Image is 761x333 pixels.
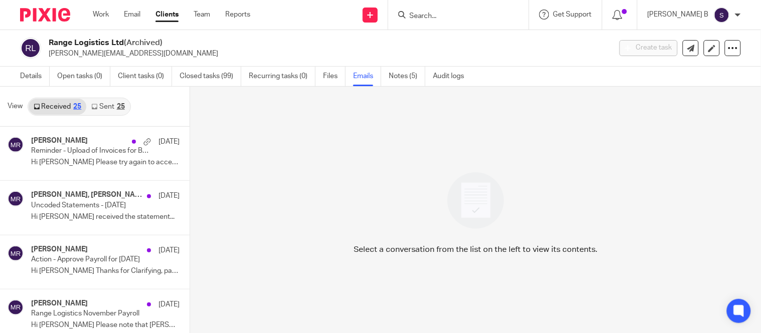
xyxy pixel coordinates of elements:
[73,103,81,110] div: 25
[8,245,24,261] img: svg%3E
[159,245,180,255] p: [DATE]
[20,67,50,86] a: Details
[49,38,493,48] h2: Range Logistics Ltd
[86,99,129,115] a: Sent25
[194,10,210,20] a: Team
[49,49,604,59] p: [PERSON_NAME][EMAIL_ADDRESS][DOMAIN_NAME]
[31,309,150,318] p: Range Logistics November Payroll
[31,267,180,275] p: Hi [PERSON_NAME] Thanks for Clarifying, payroll...
[124,10,140,20] a: Email
[124,39,163,47] span: (Archived)
[31,213,180,221] p: Hi [PERSON_NAME] received the statement...
[441,166,511,235] img: image
[31,158,180,167] p: Hi [PERSON_NAME] Please try again to access Dext,...
[156,10,179,20] a: Clients
[31,147,150,155] p: Reminder - Upload of Invoices for Bookkeeping
[553,11,592,18] span: Get Support
[389,67,425,86] a: Notes (5)
[620,40,678,56] button: Create task
[31,245,88,254] h4: [PERSON_NAME]
[159,299,180,309] p: [DATE]
[353,67,381,86] a: Emails
[31,137,88,145] h4: [PERSON_NAME]
[20,38,41,59] img: svg%3E
[225,10,250,20] a: Reports
[31,191,142,199] h4: [PERSON_NAME], [PERSON_NAME] R
[31,255,150,264] p: Action - Approve Payroll for [DATE]
[8,191,24,207] img: svg%3E
[648,10,709,20] p: [PERSON_NAME] B
[433,67,472,86] a: Audit logs
[118,67,172,86] a: Client tasks (0)
[117,103,125,110] div: 25
[57,67,110,86] a: Open tasks (0)
[249,67,316,86] a: Recurring tasks (0)
[354,243,597,255] p: Select a conversation from the list on the left to view its contents.
[8,137,24,153] img: svg%3E
[8,101,23,112] span: View
[93,10,109,20] a: Work
[31,201,150,210] p: Uncoded Statements - [DATE]
[31,299,88,308] h4: [PERSON_NAME]
[714,7,730,23] img: svg%3E
[408,12,499,21] input: Search
[159,137,180,147] p: [DATE]
[323,67,346,86] a: Files
[180,67,241,86] a: Closed tasks (99)
[8,299,24,315] img: svg%3E
[31,321,180,329] p: Hi [PERSON_NAME] Please note that [PERSON_NAME]...
[29,99,86,115] a: Received25
[20,8,70,22] img: Pixie
[159,191,180,201] p: [DATE]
